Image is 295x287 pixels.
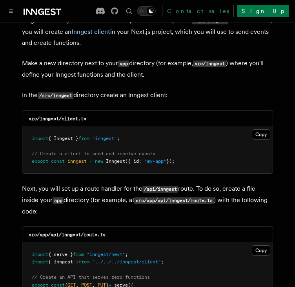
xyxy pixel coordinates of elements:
code: src/app/api/inngest/route.ts [29,232,106,237]
span: // Create an API that serves zero functions [32,274,150,280]
button: Copy [252,129,270,140]
span: import [32,136,48,141]
span: "inngest" [92,136,117,141]
a: Sign Up [237,5,289,17]
span: }); [166,158,175,164]
code: app [118,61,129,67]
span: ; [125,252,128,257]
span: { inngest } [48,259,78,265]
code: src/inngest [193,61,226,67]
a: Contact sales [162,5,234,17]
span: : [139,158,142,164]
p: Next, you will set up a route handler for the route. To do so, create a file inside your director... [22,183,273,217]
code: /src/inngest [38,92,73,99]
span: "my-app" [144,158,166,164]
a: Inngest client [71,28,110,35]
p: Inngest invokes your functions securely via an at . To enable that, you will create an in your Ne... [22,15,273,48]
code: /api/inngest [142,186,178,193]
span: inngest [67,158,87,164]
span: from [78,136,89,141]
span: ; [161,259,164,265]
span: const [51,158,65,164]
span: "inngest/next" [87,252,125,257]
p: Make a new directory next to your directory (for example, ) where you'll define your Inngest func... [22,58,273,80]
span: "../../../inngest/client" [92,259,161,265]
span: // Create a client to send and receive events [32,151,155,156]
span: = [89,158,92,164]
span: new [95,158,103,164]
code: src/inngest/client.ts [29,116,86,121]
code: src/app/api/inngest/route.ts [134,197,214,204]
button: Toggle navigation [6,6,16,16]
span: ({ id [125,158,139,164]
code: app [53,197,64,204]
code: /api/inngest [192,18,228,24]
a: API endpoint [150,17,187,24]
span: Inngest [106,158,125,164]
p: In the directory create an Inngest client: [22,90,273,101]
span: { serve } [48,252,73,257]
span: import [32,252,48,257]
button: Copy [252,245,270,256]
span: from [78,259,89,265]
span: export [32,158,48,164]
button: Toggle dark mode [137,6,156,16]
span: ; [117,136,120,141]
span: from [73,252,84,257]
button: Find something... [124,6,134,16]
span: import [32,259,48,265]
span: { Inngest } [48,136,78,141]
